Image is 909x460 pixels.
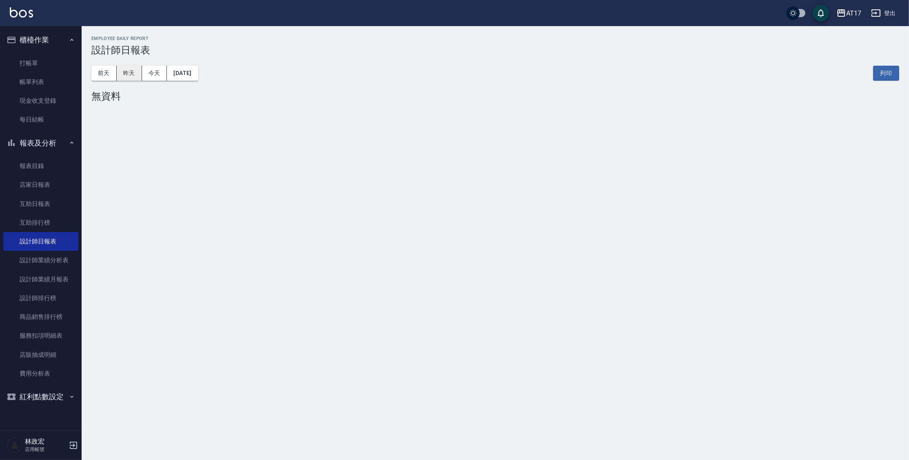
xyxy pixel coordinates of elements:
[142,66,167,81] button: 今天
[3,386,78,407] button: 紅利點數設定
[25,446,67,453] p: 店用帳號
[3,270,78,289] a: 設計師業績月報表
[3,289,78,307] a: 設計師排行榜
[91,66,117,81] button: 前天
[7,437,23,453] img: Person
[3,157,78,175] a: 報表目錄
[91,44,899,56] h3: 設計師日報表
[91,36,899,41] h2: Employee Daily Report
[873,66,899,81] button: 列印
[3,195,78,213] a: 互助日報表
[3,345,78,364] a: 店販抽成明細
[3,54,78,73] a: 打帳單
[3,307,78,326] a: 商品銷售排行榜
[3,29,78,51] button: 櫃檯作業
[167,66,198,81] button: [DATE]
[3,110,78,129] a: 每日結帳
[91,91,899,102] div: 無資料
[3,364,78,383] a: 費用分析表
[3,251,78,270] a: 設計師業績分析表
[25,438,67,446] h5: 林政宏
[833,5,865,22] button: AT17
[3,91,78,110] a: 現金收支登錄
[3,326,78,345] a: 服務扣項明細表
[3,73,78,91] a: 帳單列表
[3,175,78,194] a: 店家日報表
[3,232,78,251] a: 設計師日報表
[3,133,78,154] button: 報表及分析
[846,8,861,18] div: AT17
[868,6,899,21] button: 登出
[813,5,829,21] button: save
[10,7,33,18] img: Logo
[3,213,78,232] a: 互助排行榜
[117,66,142,81] button: 昨天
